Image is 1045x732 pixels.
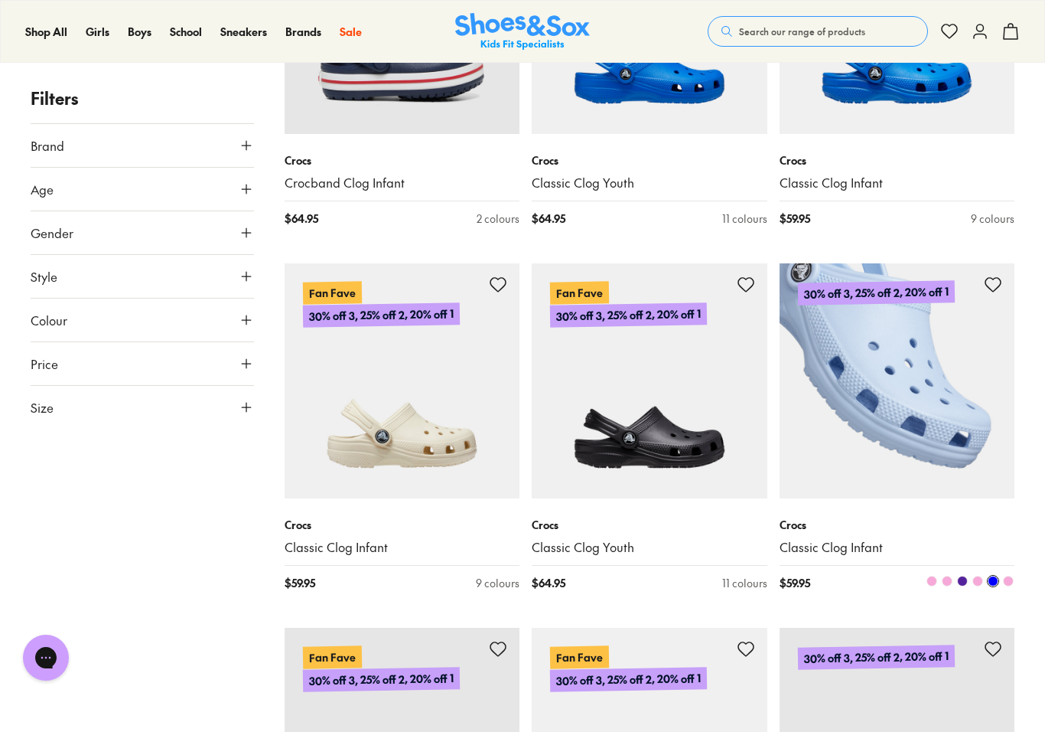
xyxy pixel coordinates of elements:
[31,299,254,341] button: Colour
[31,386,254,429] button: Size
[285,175,520,191] a: Crocband Clog Infant
[780,211,810,227] span: $ 59.95
[780,152,1015,168] p: Crocs
[285,24,321,40] a: Brands
[31,311,67,329] span: Colour
[170,24,202,39] span: School
[455,13,590,51] img: SNS_Logo_Responsive.svg
[302,281,361,304] p: Fan Fave
[780,517,1015,533] p: Crocs
[797,645,954,671] p: 30% off 3, 25% off 2, 20% off 1
[31,255,254,298] button: Style
[708,16,928,47] button: Search our range of products
[285,517,520,533] p: Crocs
[550,646,609,669] p: Fan Fave
[971,211,1014,227] div: 9 colours
[302,302,459,328] p: 30% off 3, 25% off 2, 20% off 1
[532,152,767,168] p: Crocs
[739,25,865,38] span: Search our range of products
[532,539,767,556] a: Classic Clog Youth
[25,24,67,39] span: Shop All
[532,263,767,499] a: Fan Fave30% off 3, 25% off 2, 20% off 1
[31,86,254,111] p: Filters
[86,24,109,39] span: Girls
[128,24,151,40] a: Boys
[31,180,54,198] span: Age
[285,263,520,499] a: Fan Fave30% off 3, 25% off 2, 20% off 1
[532,175,767,191] a: Classic Clog Youth
[780,575,810,591] span: $ 59.95
[285,575,315,591] span: $ 59.95
[550,668,707,693] p: 30% off 3, 25% off 2, 20% off 1
[31,211,254,254] button: Gender
[31,224,73,242] span: Gender
[285,539,520,556] a: Classic Clog Infant
[780,539,1015,556] a: Classic Clog Infant
[31,342,254,385] button: Price
[780,175,1015,191] a: Classic Clog Infant
[550,302,707,328] p: 30% off 3, 25% off 2, 20% off 1
[302,668,459,693] p: 30% off 3, 25% off 2, 20% off 1
[86,24,109,40] a: Girls
[477,211,519,227] div: 2 colours
[476,575,519,591] div: 9 colours
[31,398,54,417] span: Size
[455,13,590,51] a: Shoes & Sox
[31,355,58,373] span: Price
[220,24,267,39] span: Sneakers
[532,211,565,227] span: $ 64.95
[532,575,565,591] span: $ 64.95
[340,24,362,40] a: Sale
[31,168,254,211] button: Age
[31,124,254,167] button: Brand
[128,24,151,39] span: Boys
[15,629,77,686] iframe: Gorgias live chat messenger
[302,646,361,669] p: Fan Fave
[220,24,267,40] a: Sneakers
[722,575,767,591] div: 11 colours
[285,152,520,168] p: Crocs
[532,517,767,533] p: Crocs
[780,263,1015,499] a: 30% off 3, 25% off 2, 20% off 1
[340,24,362,39] span: Sale
[797,281,954,304] p: 30% off 3, 25% off 2, 20% off 1
[31,267,57,286] span: Style
[25,24,67,40] a: Shop All
[722,211,767,227] div: 11 colours
[31,136,64,155] span: Brand
[285,211,318,227] span: $ 64.95
[170,24,202,40] a: School
[285,24,321,39] span: Brands
[550,281,609,304] p: Fan Fave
